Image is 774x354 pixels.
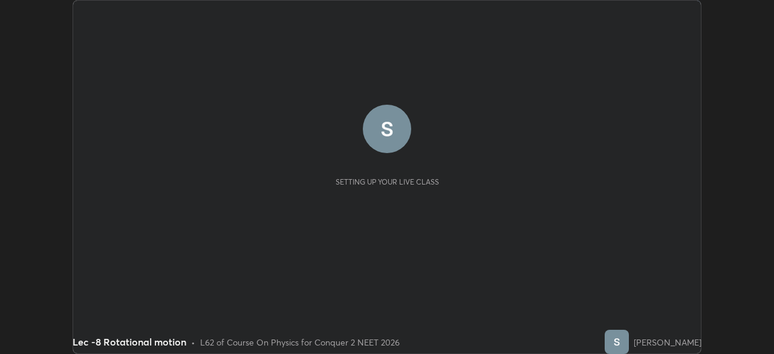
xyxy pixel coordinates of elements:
[200,336,400,349] div: L62 of Course On Physics for Conquer 2 NEET 2026
[634,336,701,349] div: [PERSON_NAME]
[73,335,186,349] div: Lec -8 Rotational motion
[605,330,629,354] img: 25b204f45ac4445a96ad82fdfa2bbc62.56875823_3
[363,105,411,153] img: 25b204f45ac4445a96ad82fdfa2bbc62.56875823_3
[336,177,439,186] div: Setting up your live class
[191,336,195,349] div: •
